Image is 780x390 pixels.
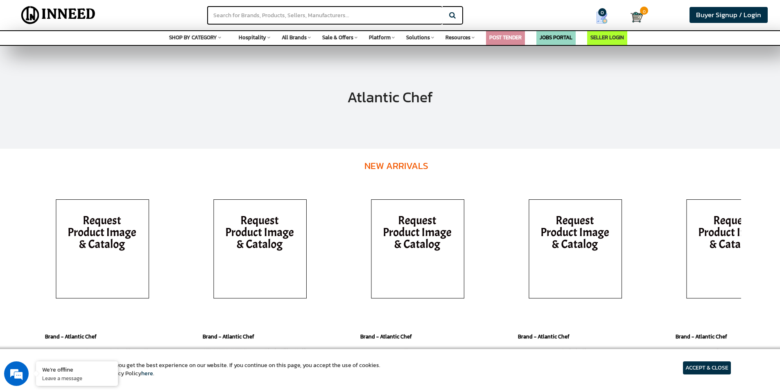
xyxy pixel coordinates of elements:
[239,34,266,41] span: Hospitality
[360,347,416,355] a: ATLANTIC CHEF Slicer
[203,189,317,312] img: inneed-image-na.png
[43,46,138,56] div: Leave a message
[518,347,589,355] a: ATLANTIC CHEF Chef's knife
[322,34,353,41] span: Sale & Offers
[596,11,608,24] img: Show My Quotes
[203,333,254,340] a: Brand - Atlantic Chef
[57,215,62,220] img: salesiqlogo_leal7QplfZFryJ6FIlVepeu7OftD7mt8q6exU6-34PB8prfIgodN67KcxXM9Y7JQ_.png
[4,223,156,252] textarea: Type your message and click 'Submit'
[590,34,624,41] a: SELLER LOGIN
[120,252,149,263] em: Submit
[369,34,391,41] span: Platform
[42,374,112,382] p: Leave a message
[42,365,112,373] div: We're offline
[14,49,34,54] img: logo_Zg8I0qSkbAqR2WFHt3p6CTuqpyXMFPubPcD2OT02zFN43Cy9FUNNG3NEPhM_Q1qe_.png
[676,347,761,355] a: ATLANTIC CHEF [PERSON_NAME]
[690,7,768,23] a: Buyer Signup / Login
[45,347,151,355] a: ATLANTIC CHEF 120 mm Blade Fillet Knife
[45,189,160,312] img: inneed-image-na.png
[49,361,380,378] article: We use cookies to ensure you get the best experience on our website. If you continue on this page...
[134,4,154,24] div: Minimize live chat window
[141,369,153,378] a: here
[282,34,307,41] span: All Brands
[518,189,633,312] img: inneed-image-na.png
[676,333,727,340] a: Brand - Atlantic Chef
[14,5,102,25] img: Inneed.Market
[17,103,143,186] span: We are offline. Please leave us a message.
[347,89,433,106] h1: Atlantic Chef
[64,214,104,220] em: Driven by SalesIQ
[169,34,217,41] span: SHOP BY CATEGORY
[696,10,761,20] span: Buyer Signup / Login
[207,6,442,25] input: Search for Brands, Products, Sellers, Manufacturers...
[640,7,648,15] span: 0
[598,8,606,16] span: 0
[203,347,309,355] a: ATLANTIC CHEF 120 mm Blade Fillet Knife
[360,189,475,312] img: inneed-image-na.png
[580,8,631,27] a: my Quotes 0
[360,333,412,340] a: Brand - Atlantic Chef
[445,34,470,41] span: Resources
[45,333,97,340] a: Brand - Atlantic Chef
[631,11,643,23] img: Cart
[406,34,430,41] span: Solutions
[518,333,570,340] a: Brand - Atlantic Chef
[540,34,572,41] a: JOBS PORTAL
[57,149,735,183] h4: New Arrivals
[631,8,638,26] a: Cart 0
[489,34,522,41] a: POST TENDER
[683,361,731,374] article: ACCEPT & CLOSE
